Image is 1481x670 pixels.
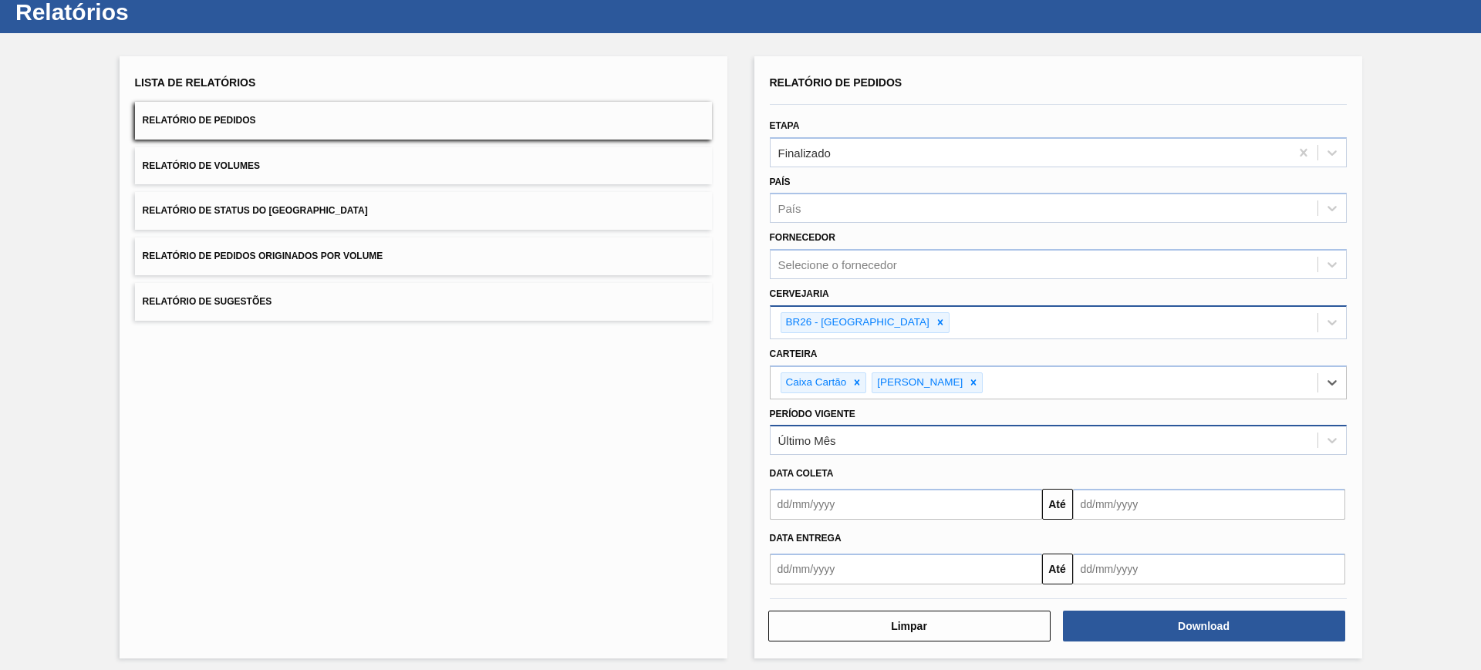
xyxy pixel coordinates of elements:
[135,76,256,89] span: Lista de Relatórios
[770,348,818,359] label: Carteira
[770,468,834,479] span: Data coleta
[143,205,368,216] span: Relatório de Status do [GEOGRAPHIC_DATA]
[135,283,712,321] button: Relatório de Sugestões
[1073,554,1345,584] input: dd/mm/yyyy
[770,177,791,187] label: País
[770,409,855,419] label: Período Vigente
[778,146,831,159] div: Finalizado
[781,313,932,332] div: BR26 - [GEOGRAPHIC_DATA]
[778,202,801,215] div: País
[1073,489,1345,520] input: dd/mm/yyyy
[135,237,712,275] button: Relatório de Pedidos Originados por Volume
[135,147,712,185] button: Relatório de Volumes
[143,160,260,171] span: Relatório de Volumes
[143,115,256,126] span: Relatório de Pedidos
[143,251,383,261] span: Relatório de Pedidos Originados por Volume
[770,489,1042,520] input: dd/mm/yyyy
[15,3,289,21] h1: Relatórios
[143,296,272,307] span: Relatório de Sugestões
[1042,489,1073,520] button: Até
[1063,611,1345,641] button: Download
[135,192,712,230] button: Relatório de Status do [GEOGRAPHIC_DATA]
[778,434,836,447] div: Último Mês
[770,288,829,299] label: Cervejaria
[781,373,849,392] div: Caixa Cartão
[872,373,965,392] div: [PERSON_NAME]
[770,232,835,243] label: Fornecedor
[135,102,712,140] button: Relatório de Pedidos
[770,554,1042,584] input: dd/mm/yyyy
[770,533,842,544] span: Data entrega
[768,611,1051,641] button: Limpar
[778,258,897,271] div: Selecione o fornecedor
[770,76,902,89] span: Relatório de Pedidos
[1042,554,1073,584] button: Até
[770,120,800,131] label: Etapa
